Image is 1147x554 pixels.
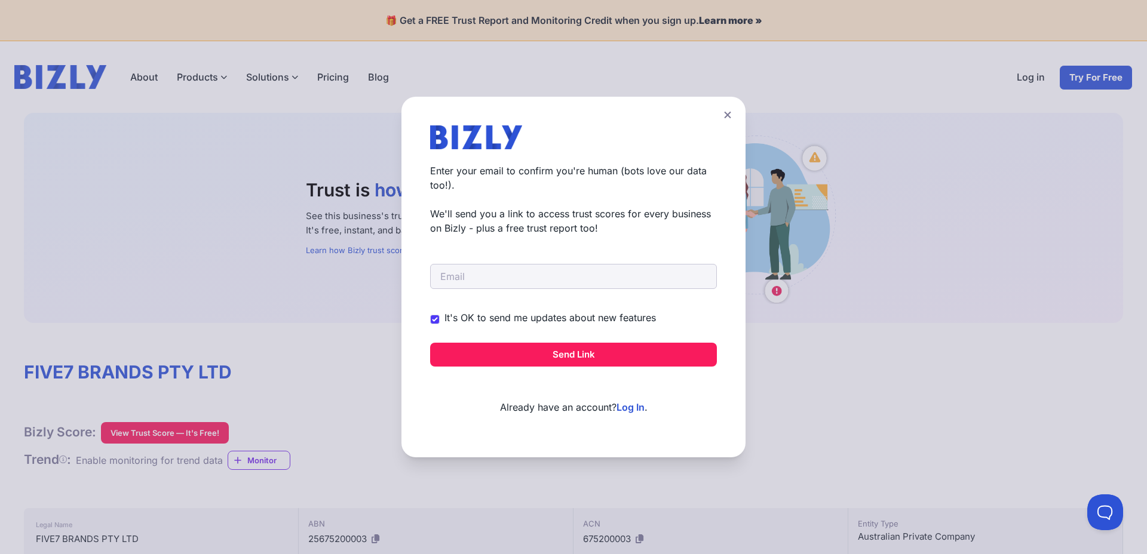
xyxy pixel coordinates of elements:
[430,207,717,235] p: We'll send you a link to access trust scores for every business on Bizly - plus a free trust repo...
[430,343,717,367] button: Send Link
[430,264,717,289] input: Email
[1087,494,1123,530] iframe: Toggle Customer Support
[617,401,645,413] a: Log In
[444,310,656,325] label: It's OK to send me updates about new features
[430,381,717,414] p: Already have an account? .
[430,164,717,192] p: Enter your email to confirm you're human (bots love our data too!).
[430,125,522,149] img: bizly_logo.svg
